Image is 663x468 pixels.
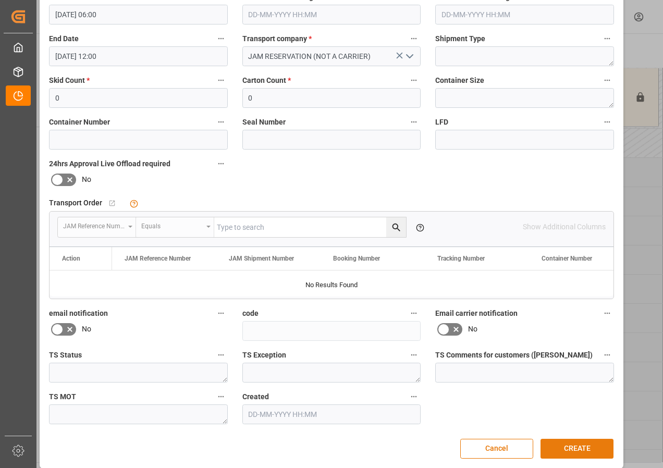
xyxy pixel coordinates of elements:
[49,198,102,208] span: Transport Order
[49,350,82,361] span: TS Status
[214,390,228,403] button: TS MOT
[435,75,484,86] span: Container Size
[435,5,614,24] input: DD-MM-YYYY HH:MM
[242,308,259,319] span: code
[435,117,448,128] span: LFD
[214,73,228,87] button: Skid Count *
[407,115,421,129] button: Seal Number
[600,115,614,129] button: LFD
[407,348,421,362] button: TS Exception
[600,73,614,87] button: Container Size
[49,308,108,319] span: email notification
[214,32,228,45] button: End Date
[242,33,312,44] span: Transport company
[600,32,614,45] button: Shipment Type
[49,33,79,44] span: End Date
[214,157,228,170] button: 24hrs Approval Live Offload required
[407,73,421,87] button: Carton Count *
[49,46,228,66] input: DD-MM-YYYY HH:MM
[82,174,91,185] span: No
[333,255,380,262] span: Booking Number
[435,308,518,319] span: Email carrier notification
[141,219,203,231] div: Equals
[435,33,485,44] span: Shipment Type
[242,391,269,402] span: Created
[600,348,614,362] button: TS Comments for customers ([PERSON_NAME])
[214,306,228,320] button: email notification
[401,48,417,65] button: open menu
[214,217,406,237] input: Type to search
[242,404,421,424] input: DD-MM-YYYY HH:MM
[58,217,136,237] button: open menu
[49,75,90,86] span: Skid Count
[229,255,294,262] span: JAM Shipment Number
[242,75,291,86] span: Carton Count
[82,324,91,335] span: No
[386,217,406,237] button: search button
[468,324,477,335] span: No
[214,115,228,129] button: Container Number
[49,391,76,402] span: TS MOT
[63,219,125,231] div: JAM Reference Number
[49,5,228,24] input: DD-MM-YYYY HH:MM
[407,390,421,403] button: Created
[242,350,286,361] span: TS Exception
[435,350,593,361] span: TS Comments for customers ([PERSON_NAME])
[542,255,592,262] span: Container Number
[214,348,228,362] button: TS Status
[49,117,110,128] span: Container Number
[460,439,533,459] button: Cancel
[541,439,613,459] button: CREATE
[49,158,170,169] span: 24hrs Approval Live Offload required
[407,306,421,320] button: code
[62,255,80,262] div: Action
[437,255,485,262] span: Tracking Number
[407,32,421,45] button: Transport company *
[242,117,286,128] span: Seal Number
[136,217,214,237] button: open menu
[242,5,421,24] input: DD-MM-YYYY HH:MM
[600,306,614,320] button: Email carrier notification
[125,255,191,262] span: JAM Reference Number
